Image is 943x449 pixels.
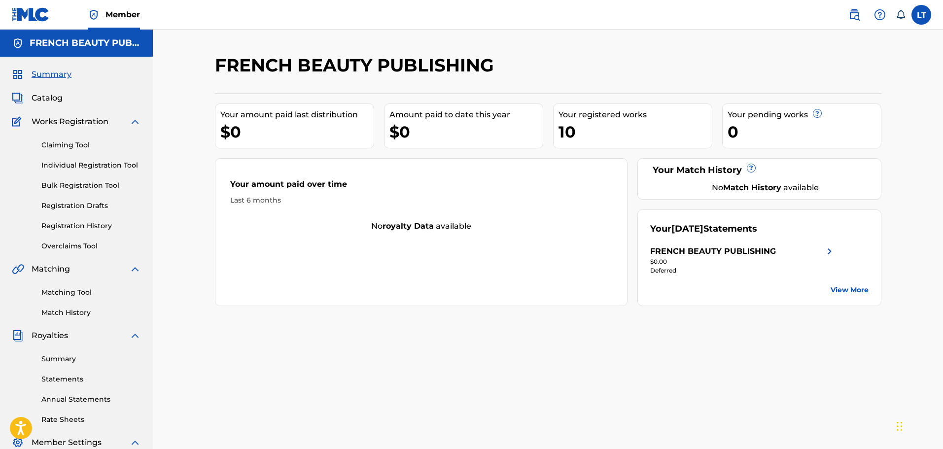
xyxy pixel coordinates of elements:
[220,109,374,121] div: Your amount paid last distribution
[41,241,141,251] a: Overclaims Tool
[41,160,141,171] a: Individual Registration Tool
[650,245,776,257] div: FRENCH BEAUTY PUBLISHING
[41,201,141,211] a: Registration Drafts
[41,414,141,425] a: Rate Sheets
[230,178,613,195] div: Your amount paid over time
[12,7,50,22] img: MLC Logo
[12,92,24,104] img: Catalog
[650,257,836,266] div: $0.00
[41,221,141,231] a: Registration History
[723,183,781,192] strong: Match History
[671,223,703,234] span: [DATE]
[389,121,543,143] div: $0
[105,9,140,20] span: Member
[12,69,24,80] img: Summary
[844,5,864,25] a: Public Search
[32,263,70,275] span: Matching
[650,245,836,275] a: FRENCH BEAUTY PUBLISHINGright chevron icon$0.00Deferred
[728,121,881,143] div: 0
[896,10,906,20] div: Notifications
[824,245,836,257] img: right chevron icon
[12,92,63,104] a: CatalogCatalog
[650,222,757,236] div: Your Statements
[12,437,24,449] img: Member Settings
[215,220,628,232] div: No available
[12,69,71,80] a: SummarySummary
[129,116,141,128] img: expand
[41,140,141,150] a: Claiming Tool
[389,109,543,121] div: Amount paid to date this year
[32,116,108,128] span: Works Registration
[129,330,141,342] img: expand
[41,287,141,298] a: Matching Tool
[129,437,141,449] img: expand
[559,121,712,143] div: 10
[12,330,24,342] img: Royalties
[215,54,499,76] h2: FRENCH BEAUTY PUBLISHING
[650,266,836,275] div: Deferred
[32,330,68,342] span: Royalties
[911,5,931,25] div: User Menu
[220,121,374,143] div: $0
[663,182,869,194] div: No available
[230,195,613,206] div: Last 6 months
[41,374,141,384] a: Statements
[32,437,102,449] span: Member Settings
[41,354,141,364] a: Summary
[129,263,141,275] img: expand
[559,109,712,121] div: Your registered works
[12,116,25,128] img: Works Registration
[870,5,890,25] div: Help
[848,9,860,21] img: search
[88,9,100,21] img: Top Rightsholder
[41,308,141,318] a: Match History
[650,164,869,177] div: Your Match History
[897,412,903,441] div: Drag
[41,394,141,405] a: Annual Statements
[12,263,24,275] img: Matching
[383,221,434,231] strong: royalty data
[728,109,881,121] div: Your pending works
[874,9,886,21] img: help
[30,37,141,49] h5: FRENCH BEAUTY PUBLISHING
[32,92,63,104] span: Catalog
[747,164,755,172] span: ?
[41,180,141,191] a: Bulk Registration Tool
[32,69,71,80] span: Summary
[12,37,24,49] img: Accounts
[813,109,821,117] span: ?
[831,285,869,295] a: View More
[894,402,943,449] iframe: Chat Widget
